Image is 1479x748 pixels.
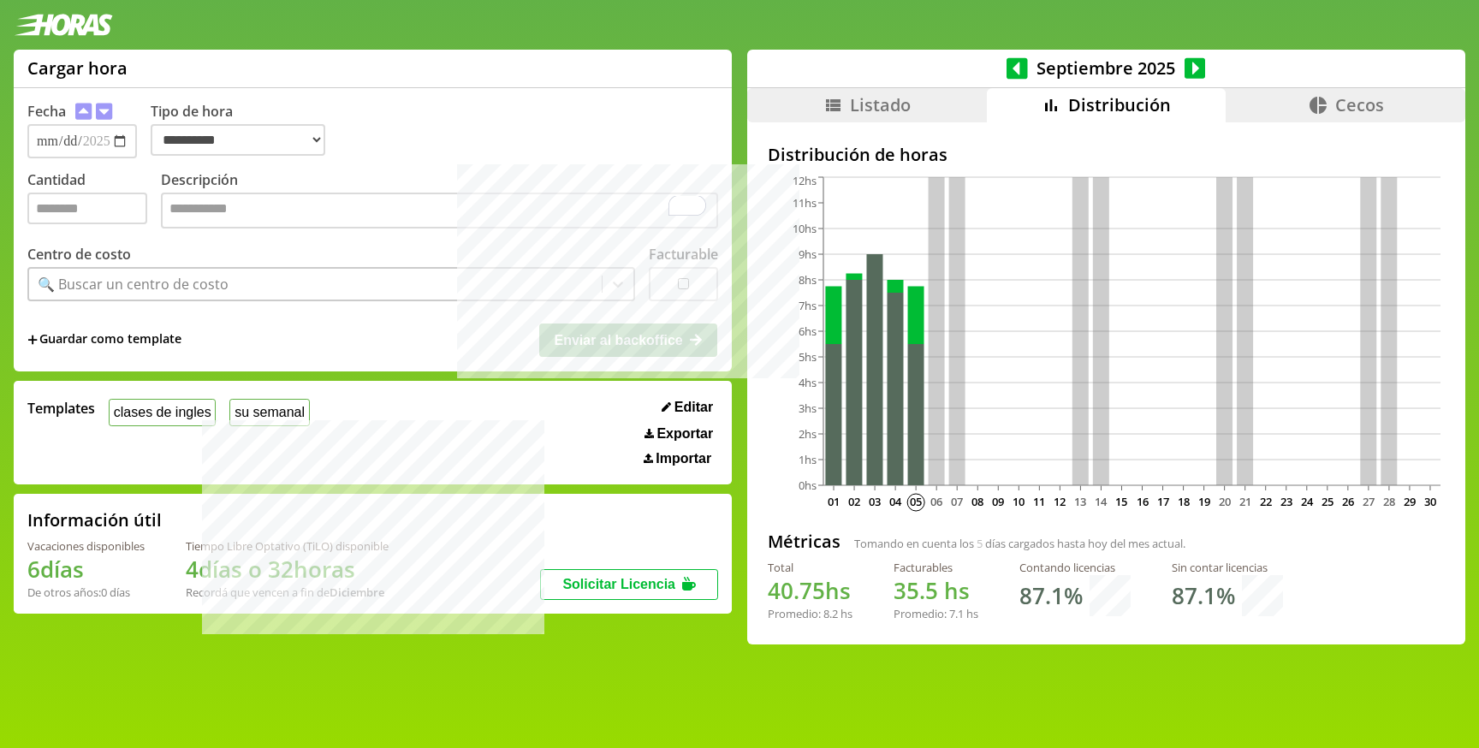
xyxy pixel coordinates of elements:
[848,494,860,509] text: 02
[1342,494,1354,509] text: 26
[1013,494,1025,509] text: 10
[1156,494,1168,509] text: 17
[793,195,817,211] tspan: 11hs
[27,170,161,233] label: Cantidad
[649,245,718,264] label: Facturable
[1424,494,1436,509] text: 30
[27,538,145,554] div: Vacaciones disponibles
[562,577,675,591] span: Solicitar Licencia
[977,536,983,551] span: 5
[14,14,113,36] img: logotipo
[828,494,840,509] text: 01
[1019,560,1131,575] div: Contando licencias
[1074,494,1086,509] text: 13
[910,494,922,509] text: 05
[951,494,963,509] text: 07
[768,143,1445,166] h2: Distribución de horas
[1197,494,1209,509] text: 19
[992,494,1004,509] text: 09
[793,221,817,236] tspan: 10hs
[38,275,229,294] div: 🔍 Buscar un centro de costo
[799,324,817,339] tspan: 6hs
[799,452,817,467] tspan: 1hs
[949,606,964,621] span: 7.1
[1172,560,1283,575] div: Sin contar licencias
[799,298,817,313] tspan: 7hs
[1172,580,1235,611] h1: 87.1 %
[656,426,713,442] span: Exportar
[799,478,817,493] tspan: 0hs
[330,585,384,600] b: Diciembre
[1033,494,1045,509] text: 11
[27,102,66,121] label: Fecha
[1404,494,1416,509] text: 29
[894,575,978,606] h1: hs
[639,425,718,442] button: Exportar
[768,530,840,553] h2: Métricas
[27,193,147,224] input: Cantidad
[1335,93,1384,116] span: Cecos
[768,575,852,606] h1: hs
[151,102,339,158] label: Tipo de hora
[1019,580,1083,611] h1: 87.1 %
[151,124,325,156] select: Tipo de hora
[1177,494,1189,509] text: 18
[930,494,942,509] text: 06
[161,193,718,229] textarea: To enrich screen reader interactions, please activate Accessibility in Grammarly extension settings
[823,606,838,621] span: 8.2
[186,554,389,585] h1: 4 días o 32 horas
[793,173,817,188] tspan: 12hs
[27,508,162,531] h2: Información útil
[27,585,145,600] div: De otros años: 0 días
[971,494,983,509] text: 08
[1363,494,1375,509] text: 27
[1115,494,1127,509] text: 15
[854,536,1185,551] span: Tomando en cuenta los días cargados hasta hoy del mes actual.
[1280,494,1292,509] text: 23
[1218,494,1230,509] text: 20
[799,426,817,442] tspan: 2hs
[229,399,309,425] button: su semanal
[894,606,978,621] div: Promedio: hs
[799,246,817,262] tspan: 9hs
[850,93,911,116] span: Listado
[799,349,817,365] tspan: 5hs
[799,401,817,416] tspan: 3hs
[889,494,902,509] text: 04
[27,554,145,585] h1: 6 días
[656,451,711,466] span: Importar
[674,400,713,415] span: Editar
[1301,494,1314,509] text: 24
[1095,494,1108,509] text: 14
[768,606,852,621] div: Promedio: hs
[799,375,817,390] tspan: 4hs
[869,494,881,509] text: 03
[1238,494,1250,509] text: 21
[768,575,825,606] span: 40.75
[1136,494,1148,509] text: 16
[27,245,131,264] label: Centro de costo
[27,330,38,349] span: +
[1054,494,1066,509] text: 12
[186,538,389,554] div: Tiempo Libre Optativo (TiLO) disponible
[109,399,216,425] button: clases de ingles
[186,585,389,600] div: Recordá que vencen a fin de
[161,170,718,233] label: Descripción
[894,560,978,575] div: Facturables
[656,399,718,416] button: Editar
[1068,93,1171,116] span: Distribución
[27,56,128,80] h1: Cargar hora
[1322,494,1333,509] text: 25
[540,569,718,600] button: Solicitar Licencia
[1383,494,1395,509] text: 28
[1260,494,1272,509] text: 22
[27,330,181,349] span: +Guardar como template
[27,399,95,418] span: Templates
[768,560,852,575] div: Total
[894,575,938,606] span: 35.5
[1028,56,1185,80] span: Septiembre 2025
[799,272,817,288] tspan: 8hs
